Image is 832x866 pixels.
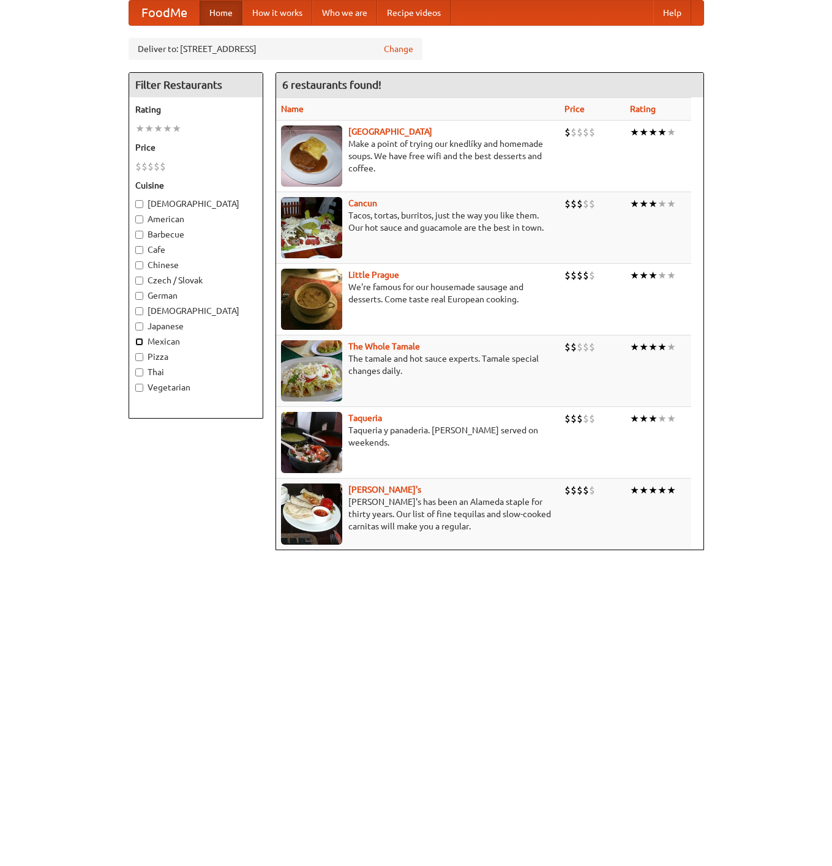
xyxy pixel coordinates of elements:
[141,160,148,173] li: $
[135,274,257,286] label: Czech / Slovak
[135,305,257,317] label: [DEMOGRAPHIC_DATA]
[163,122,172,135] li: ★
[348,127,432,136] a: [GEOGRAPHIC_DATA]
[667,483,676,497] li: ★
[281,412,342,473] img: taqueria.jpg
[135,228,257,241] label: Barbecue
[564,269,571,282] li: $
[135,215,143,223] input: American
[281,424,555,449] p: Taqueria y panaderia. [PERSON_NAME] served on weekends.
[583,125,589,139] li: $
[281,138,555,174] p: Make a point of trying our knedlíky and homemade soups. We have free wifi and the best desserts a...
[135,259,257,271] label: Chinese
[135,244,257,256] label: Cafe
[135,103,257,116] h5: Rating
[639,197,648,211] li: ★
[135,213,257,225] label: American
[639,340,648,354] li: ★
[281,496,555,532] p: [PERSON_NAME]'s has been an Alameda staple for thirty years. Our list of fine tequilas and slow-c...
[135,323,143,330] input: Japanese
[154,122,163,135] li: ★
[630,197,639,211] li: ★
[589,125,595,139] li: $
[348,413,382,423] a: Taqueria
[312,1,377,25] a: Who we are
[154,160,160,173] li: $
[135,198,257,210] label: [DEMOGRAPHIC_DATA]
[281,353,555,377] p: The tamale and hot sauce experts. Tamale special changes daily.
[281,483,342,545] img: pedros.jpg
[135,384,143,392] input: Vegetarian
[667,412,676,425] li: ★
[648,412,658,425] li: ★
[564,340,571,354] li: $
[630,125,639,139] li: ★
[135,289,257,302] label: German
[571,197,577,211] li: $
[653,1,691,25] a: Help
[667,125,676,139] li: ★
[630,483,639,497] li: ★
[577,269,583,282] li: $
[348,485,421,495] a: [PERSON_NAME]'s
[564,412,571,425] li: $
[281,197,342,258] img: cancun.jpg
[583,412,589,425] li: $
[630,340,639,354] li: ★
[667,340,676,354] li: ★
[577,412,583,425] li: $
[571,340,577,354] li: $
[564,125,571,139] li: $
[282,79,381,91] ng-pluralize: 6 restaurants found!
[135,338,143,346] input: Mexican
[348,270,399,280] b: Little Prague
[144,122,154,135] li: ★
[281,209,555,234] p: Tacos, tortas, burritos, just the way you like them. Our hot sauce and guacamole are the best in ...
[281,125,342,187] img: czechpoint.jpg
[583,269,589,282] li: $
[583,340,589,354] li: $
[630,412,639,425] li: ★
[658,340,667,354] li: ★
[135,277,143,285] input: Czech / Slovak
[658,412,667,425] li: ★
[135,292,143,300] input: German
[577,125,583,139] li: $
[129,73,263,97] h4: Filter Restaurants
[648,340,658,354] li: ★
[648,197,658,211] li: ★
[577,340,583,354] li: $
[348,342,420,351] b: The Whole Tamale
[630,269,639,282] li: ★
[135,351,257,363] label: Pizza
[348,198,377,208] b: Cancun
[148,160,154,173] li: $
[583,483,589,497] li: $
[639,125,648,139] li: ★
[639,483,648,497] li: ★
[564,483,571,497] li: $
[564,197,571,211] li: $
[135,200,143,208] input: [DEMOGRAPHIC_DATA]
[577,483,583,497] li: $
[589,269,595,282] li: $
[583,197,589,211] li: $
[281,104,304,114] a: Name
[571,269,577,282] li: $
[648,125,658,139] li: ★
[658,197,667,211] li: ★
[564,104,585,114] a: Price
[630,104,656,114] a: Rating
[135,320,257,332] label: Japanese
[172,122,181,135] li: ★
[648,269,658,282] li: ★
[135,366,257,378] label: Thai
[589,340,595,354] li: $
[135,368,143,376] input: Thai
[129,38,422,60] div: Deliver to: [STREET_ADDRESS]
[577,197,583,211] li: $
[639,269,648,282] li: ★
